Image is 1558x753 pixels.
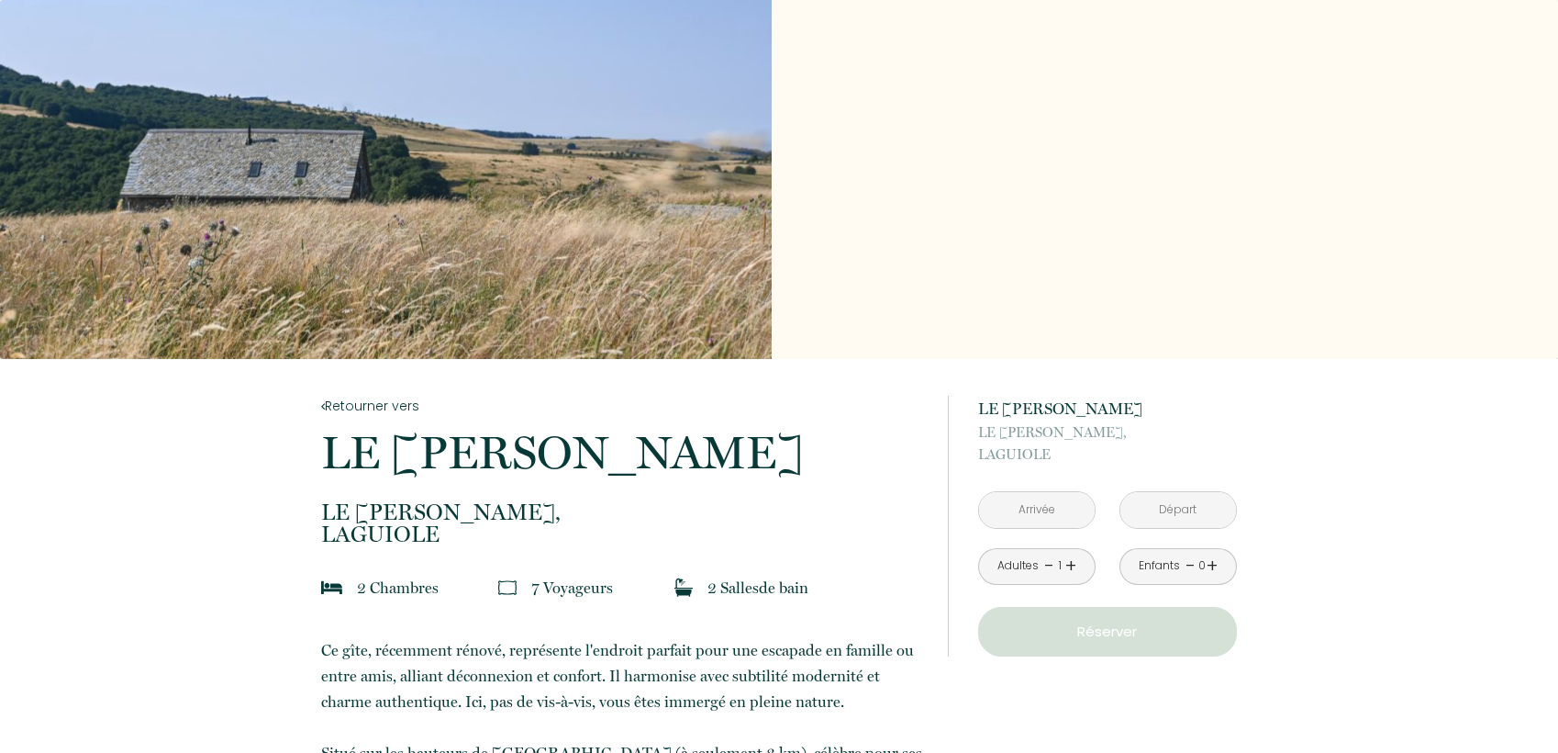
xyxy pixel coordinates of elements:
[752,579,759,597] span: s
[321,396,923,416] a: Retourner vers
[432,579,439,597] span: s
[321,501,923,545] p: LAGUIOLE
[707,575,808,601] p: 2 Salle de bain
[979,492,1095,528] input: Arrivée
[978,421,1237,444] span: LE [PERSON_NAME],
[978,421,1237,466] p: LAGUIOLE
[1065,552,1076,580] a: +
[997,557,1039,575] div: Adultes
[357,575,439,601] p: 2 Chambre
[1120,492,1236,528] input: Départ
[321,430,923,476] p: LE [PERSON_NAME]
[985,621,1230,643] p: Réserver
[1055,557,1064,575] div: 1
[1207,552,1218,580] a: +
[978,607,1237,657] button: Réserver
[978,396,1237,421] p: LE [PERSON_NAME]
[498,579,517,597] img: guests
[1044,552,1054,580] a: -
[321,501,923,523] span: LE [PERSON_NAME],
[607,579,613,597] span: s
[1197,557,1207,575] div: 0
[531,575,613,601] p: 7 Voyageur
[1139,557,1180,575] div: Enfants
[1185,552,1196,580] a: -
